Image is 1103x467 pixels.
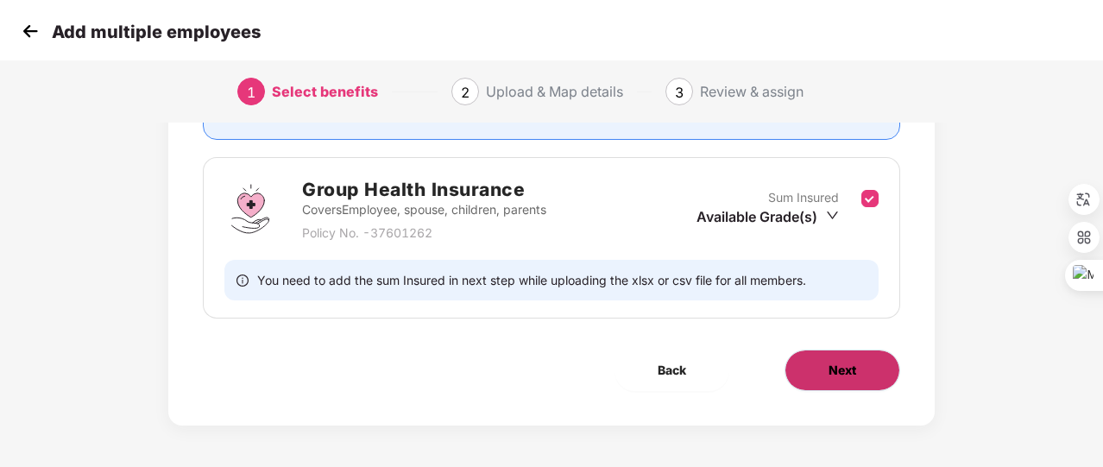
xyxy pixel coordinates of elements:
[658,361,686,380] span: Back
[700,78,804,105] div: Review & assign
[461,84,470,101] span: 2
[224,183,276,235] img: svg+xml;base64,PHN2ZyBpZD0iR3JvdXBfSGVhbHRoX0luc3VyYW5jZSIgZGF0YS1uYW1lPSJHcm91cCBIZWFsdGggSW5zdX...
[785,350,900,391] button: Next
[615,350,729,391] button: Back
[696,207,839,226] div: Available Grade(s)
[257,272,806,288] span: You need to add the sum Insured in next step while uploading the xlsx or csv file for all members.
[302,200,546,219] p: Covers Employee, spouse, children, parents
[272,78,378,105] div: Select benefits
[302,175,546,204] h2: Group Health Insurance
[826,209,839,222] span: down
[17,18,43,44] img: svg+xml;base64,PHN2ZyB4bWxucz0iaHR0cDovL3d3dy53My5vcmcvMjAwMC9zdmciIHdpZHRoPSIzMCIgaGVpZ2h0PSIzMC...
[486,78,623,105] div: Upload & Map details
[52,22,261,42] p: Add multiple employees
[247,84,255,101] span: 1
[768,188,839,207] p: Sum Insured
[675,84,684,101] span: 3
[236,272,249,288] span: info-circle
[302,224,546,243] p: Policy No. - 37601262
[829,361,856,380] span: Next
